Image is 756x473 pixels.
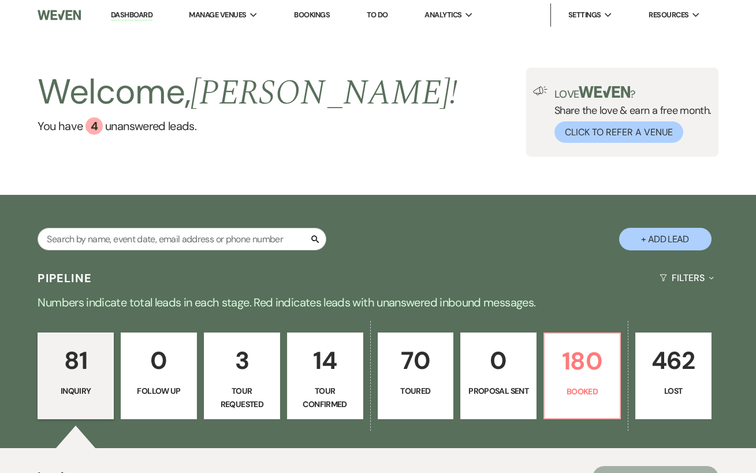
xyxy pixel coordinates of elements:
[85,117,103,135] div: 4
[554,86,712,99] p: Love ?
[45,385,106,397] p: Inquiry
[619,228,712,250] button: + Add Lead
[643,341,704,380] p: 462
[38,270,92,286] h3: Pipeline
[294,10,330,20] a: Bookings
[468,385,529,397] p: Proposal Sent
[468,341,529,380] p: 0
[378,332,454,419] a: 70Toured
[121,332,197,419] a: 0Follow Up
[554,121,683,143] button: Click to Refer a Venue
[204,332,280,419] a: 3Tour Requested
[649,9,688,21] span: Resources
[568,9,601,21] span: Settings
[295,341,356,380] p: 14
[38,3,81,27] img: Weven Logo
[287,332,363,419] a: 14Tour Confirmed
[552,385,613,398] p: Booked
[655,263,718,293] button: Filters
[211,385,273,411] p: Tour Requested
[111,10,152,21] a: Dashboard
[189,9,246,21] span: Manage Venues
[385,385,446,397] p: Toured
[533,86,548,95] img: loud-speaker-illustration.svg
[38,117,457,135] a: You have 4 unanswered leads.
[38,228,326,250] input: Search by name, event date, email address or phone number
[548,86,712,143] div: Share the love & earn a free month.
[45,341,106,380] p: 81
[295,385,356,411] p: Tour Confirmed
[635,332,712,419] a: 462Lost
[367,10,388,20] a: To Do
[38,332,114,419] a: 81Inquiry
[579,86,630,98] img: weven-logo-green.svg
[211,341,273,380] p: 3
[643,385,704,397] p: Lost
[543,332,621,419] a: 180Booked
[128,385,189,397] p: Follow Up
[552,342,613,380] p: 180
[128,341,189,380] p: 0
[385,341,446,380] p: 70
[460,332,537,419] a: 0Proposal Sent
[191,66,457,120] span: [PERSON_NAME] !
[38,68,457,117] h2: Welcome,
[424,9,461,21] span: Analytics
